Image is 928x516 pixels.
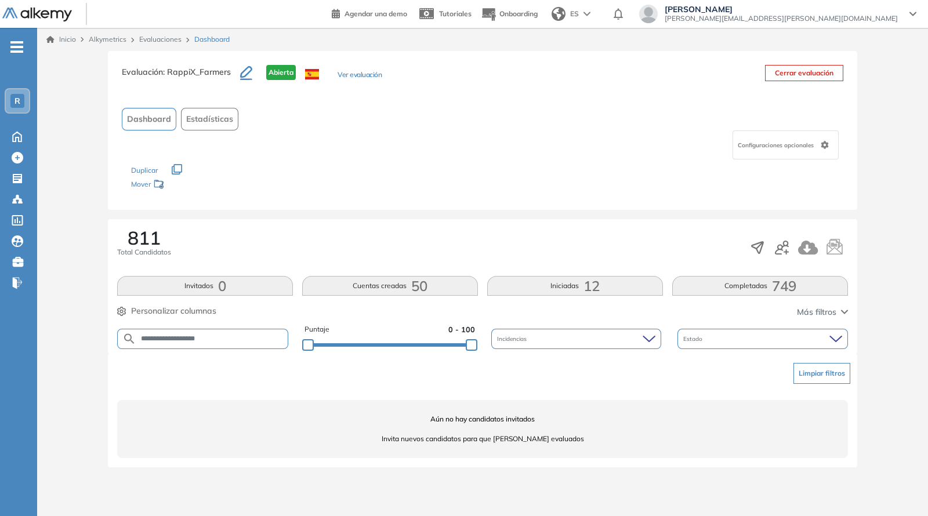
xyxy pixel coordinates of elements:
button: Ver evaluación [338,70,382,82]
button: Dashboard [122,108,176,130]
span: Estadísticas [186,113,233,125]
button: Invitados0 [117,276,293,296]
span: Más filtros [797,306,836,318]
div: Mover [131,175,247,196]
span: Configuraciones opcionales [738,141,816,150]
img: Logo [2,8,72,22]
a: Agendar una demo [332,6,407,20]
div: Configuraciones opcionales [733,130,839,159]
span: ES [570,9,579,19]
span: Dashboard [194,34,230,45]
span: Duplicar [131,166,158,175]
img: arrow [583,12,590,16]
button: Completadas749 [672,276,848,296]
i: - [10,46,23,48]
button: Iniciadas12 [487,276,663,296]
button: Limpiar filtros [793,363,850,384]
button: Estadísticas [181,108,238,130]
div: Incidencias [491,329,662,349]
img: ESP [305,69,319,79]
span: Alkymetrics [89,35,126,43]
img: SEARCH_ALT [122,332,136,346]
span: Puntaje [304,324,329,335]
button: Más filtros [797,306,848,318]
span: Agendar una demo [345,9,407,18]
span: 811 [128,228,161,247]
a: Evaluaciones [139,35,182,43]
h3: Evaluación [122,65,240,89]
span: 0 - 100 [448,324,475,335]
span: Estado [683,335,705,343]
div: Estado [677,329,848,349]
span: Personalizar columnas [131,305,216,317]
span: Incidencias [497,335,529,343]
button: Onboarding [481,2,538,27]
span: Abierta [266,65,296,80]
img: world [552,7,565,21]
button: Personalizar columnas [117,305,216,317]
span: [PERSON_NAME][EMAIL_ADDRESS][PERSON_NAME][DOMAIN_NAME] [665,14,898,23]
span: Tutoriales [439,9,472,18]
span: : RappiX_Farmers [163,67,231,77]
span: Invita nuevos candidatos para que [PERSON_NAME] evaluados [117,434,848,444]
span: Aún no hay candidatos invitados [117,414,848,424]
a: Inicio [46,34,76,45]
span: Dashboard [127,113,171,125]
span: R [14,96,20,106]
span: [PERSON_NAME] [665,5,898,14]
button: Cerrar evaluación [765,65,843,81]
span: Onboarding [499,9,538,18]
button: Cuentas creadas50 [302,276,478,296]
span: Total Candidatos [117,247,171,257]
